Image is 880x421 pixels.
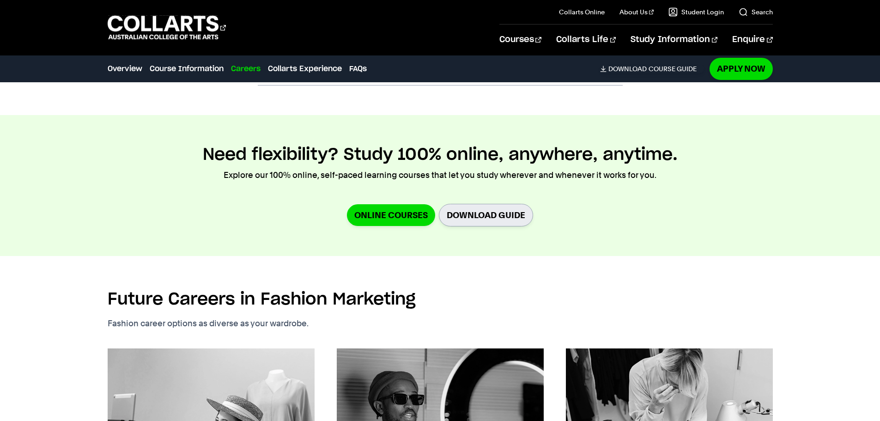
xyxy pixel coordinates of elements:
a: Overview [108,63,142,74]
a: Student Login [668,7,724,17]
h2: Need flexibility? Study 100% online, anywhere, anytime. [203,145,678,165]
span: Download [608,65,647,73]
a: Course Information [150,63,224,74]
p: Explore our 100% online, self-paced learning courses that let you study wherever and whenever it ... [224,169,656,182]
a: DownloadCourse Guide [600,65,704,73]
a: Courses [499,24,541,55]
a: Collarts Experience [268,63,342,74]
h2: Future Careers in Fashion Marketing [108,289,416,310]
a: Apply Now [710,58,773,79]
a: Careers [231,63,261,74]
a: Online Courses [347,204,435,226]
a: Study Information [631,24,717,55]
p: Fashion career options as diverse as your wardrobe. [108,317,350,330]
a: Collarts Life [556,24,616,55]
div: Go to homepage [108,14,226,41]
a: About Us [619,7,654,17]
a: FAQs [349,63,367,74]
a: Collarts Online [559,7,605,17]
a: Search [739,7,773,17]
a: Download Guide [439,204,533,226]
a: Enquire [732,24,772,55]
